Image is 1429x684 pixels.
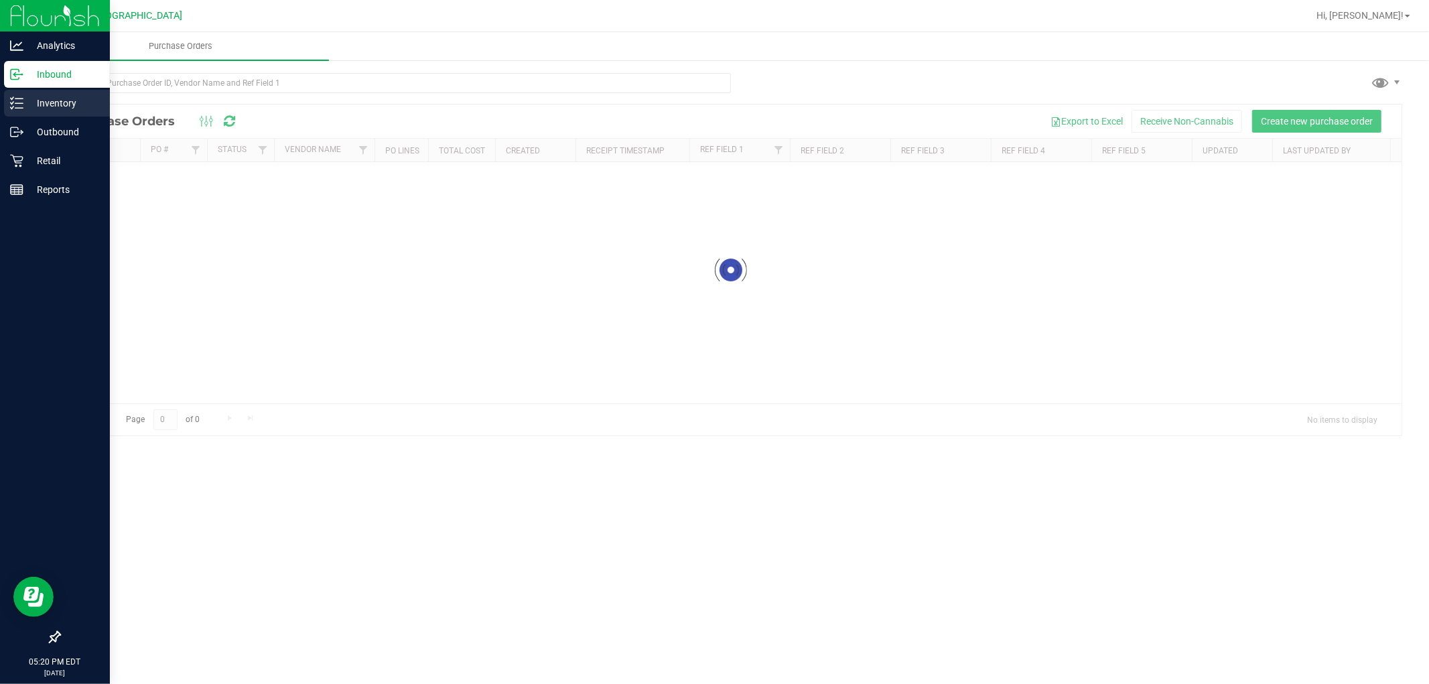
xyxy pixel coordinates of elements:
[6,668,104,678] p: [DATE]
[10,183,23,196] inline-svg: Reports
[6,656,104,668] p: 05:20 PM EDT
[23,124,104,140] p: Outbound
[23,38,104,54] p: Analytics
[10,154,23,167] inline-svg: Retail
[10,125,23,139] inline-svg: Outbound
[10,68,23,81] inline-svg: Inbound
[13,577,54,617] iframe: Resource center
[10,39,23,52] inline-svg: Analytics
[91,10,183,21] span: [GEOGRAPHIC_DATA]
[23,95,104,111] p: Inventory
[59,73,731,93] input: Search Purchase Order ID, Vendor Name and Ref Field 1
[10,96,23,110] inline-svg: Inventory
[23,66,104,82] p: Inbound
[32,32,329,60] a: Purchase Orders
[131,40,230,52] span: Purchase Orders
[23,153,104,169] p: Retail
[23,182,104,198] p: Reports
[1316,10,1404,21] span: Hi, [PERSON_NAME]!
